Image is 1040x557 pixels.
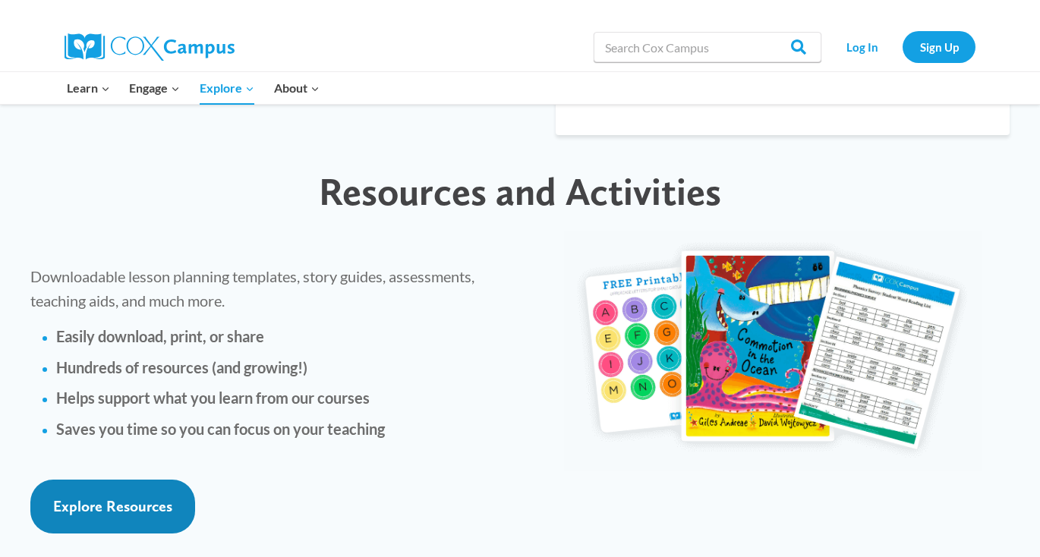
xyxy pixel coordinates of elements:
[264,72,329,104] button: Child menu of About
[56,389,370,407] strong: Helps support what you learn from our courses
[30,480,195,533] a: Explore Resources
[30,267,474,310] span: Downloadable lesson planning templates, story guides, assessments, teaching aids, and much more.
[903,31,975,62] a: Sign Up
[120,72,191,104] button: Child menu of Engage
[65,33,235,61] img: Cox Campus
[56,358,307,376] strong: Hundreds of resources (and growing!)
[56,420,385,438] strong: Saves you time so you can focus on your teaching
[564,231,982,472] img: educator-courses-img
[190,72,264,104] button: Child menu of Explore
[53,497,172,515] span: Explore Resources
[57,72,120,104] button: Child menu of Learn
[57,72,329,104] nav: Primary Navigation
[594,32,821,62] input: Search Cox Campus
[56,327,264,345] strong: Easily download, print, or share
[829,31,975,62] nav: Secondary Navigation
[829,31,895,62] a: Log In
[319,168,721,215] span: Resources and Activities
